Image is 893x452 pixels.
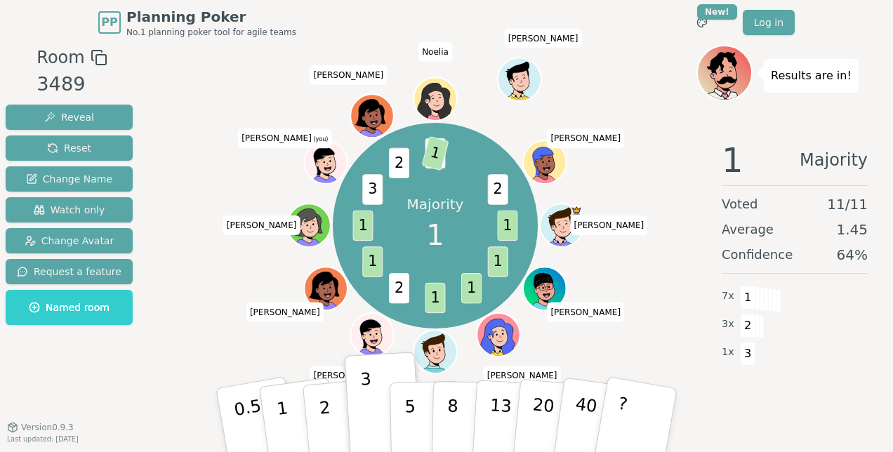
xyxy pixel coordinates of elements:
span: 1 [426,214,444,256]
span: Request a feature [17,265,121,279]
button: Change Name [6,166,133,192]
button: Version0.9.3 [7,422,74,433]
span: 1 [421,136,449,171]
button: Watch only [6,197,133,222]
span: 64 % [837,245,868,265]
span: 1 [425,283,446,313]
span: Click to change your name [547,129,624,149]
span: 1 [353,211,373,241]
span: Click to change your name [223,215,300,235]
span: Average [722,220,774,239]
span: Click to change your name [505,29,582,48]
span: Click to change your name [571,215,648,235]
span: Click to change your name [238,129,331,149]
span: Confidence [722,245,793,265]
span: 2 [389,273,409,303]
span: 1 [740,286,756,310]
span: 3 [362,174,383,204]
span: 3 x [722,317,734,332]
span: 1 x [722,345,734,360]
button: Reset [6,135,133,161]
span: Change Name [26,172,112,186]
span: (you) [312,137,329,143]
p: Results are in! [771,66,852,86]
span: Click to change your name [484,366,561,386]
button: Click to change your avatar [305,142,346,182]
span: Click to change your name [310,366,387,386]
span: 11 / 11 [827,194,868,214]
a: Log in [743,10,795,35]
span: 1.45 [836,220,868,239]
span: Change Avatar [25,234,114,248]
span: Watch only [34,203,105,217]
p: 3 [360,369,376,446]
button: Named room [6,290,133,325]
span: 1 [498,211,518,241]
span: 1 [461,273,482,303]
span: 7 x [722,288,734,304]
span: 2 [389,147,409,178]
span: Majority [800,143,868,177]
span: No.1 planning poker tool for agile teams [126,27,296,38]
button: New! [689,10,715,35]
div: 3489 [37,70,107,99]
div: New! [697,4,737,20]
span: Named room [29,300,110,314]
span: Click to change your name [418,42,452,62]
span: 3 [740,342,756,366]
span: Version 0.9.3 [21,422,74,433]
span: 2 [488,174,508,204]
span: Room [37,45,84,70]
span: Click to change your name [310,65,387,85]
span: Voted [722,194,758,214]
span: Last updated: [DATE] [7,435,79,443]
span: Planning Poker [126,7,296,27]
span: Click to change your name [246,303,324,322]
span: Reset [47,141,91,155]
button: Reveal [6,105,133,130]
p: Majority [407,194,464,214]
a: PPPlanning PokerNo.1 planning poker tool for agile teams [98,7,296,38]
span: Click to change your name [547,303,624,322]
button: Change Avatar [6,228,133,253]
span: Anton is the host [571,205,581,215]
span: PP [101,14,117,31]
span: 2 [740,314,756,338]
span: 1 [488,246,508,277]
span: Reveal [44,110,94,124]
span: 1 [362,246,383,277]
button: Request a feature [6,259,133,284]
span: 1 [722,143,743,177]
